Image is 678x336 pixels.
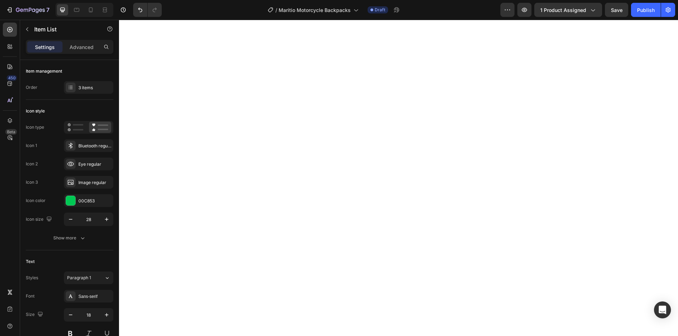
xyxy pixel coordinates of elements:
[275,6,277,14] span: /
[375,7,385,13] span: Draft
[78,143,112,149] div: Bluetooth regular
[70,43,94,51] p: Advanced
[26,258,35,265] div: Text
[26,84,37,91] div: Order
[5,129,17,135] div: Beta
[540,6,586,14] span: 1 product assigned
[46,6,49,14] p: 7
[26,108,45,114] div: Icon style
[26,68,62,74] div: Item management
[133,3,162,17] div: Undo/Redo
[78,161,112,167] div: Eye regular
[534,3,602,17] button: 1 product assigned
[78,293,112,300] div: Sans-serif
[26,310,44,319] div: Size
[26,179,38,185] div: Icon 3
[119,20,678,336] iframe: Design area
[26,232,113,244] button: Show more
[26,197,46,204] div: Icon color
[67,275,91,281] span: Paragraph 1
[78,198,112,204] div: 00C853
[26,142,37,149] div: Icon 1
[3,3,53,17] button: 7
[26,161,38,167] div: Icon 2
[611,7,623,13] span: Save
[78,85,112,91] div: 3 items
[654,301,671,318] div: Open Intercom Messenger
[26,124,44,130] div: Icon type
[26,293,35,299] div: Font
[637,6,655,14] div: Publish
[34,25,94,33] p: Item List
[35,43,55,51] p: Settings
[26,275,38,281] div: Styles
[53,234,86,242] div: Show more
[64,271,113,284] button: Paragraph 1
[78,179,112,186] div: Image regular
[26,215,53,224] div: Icon size
[605,3,628,17] button: Save
[631,3,661,17] button: Publish
[7,75,17,81] div: 450
[279,6,351,14] span: Maritio Motorcycle Backpacks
